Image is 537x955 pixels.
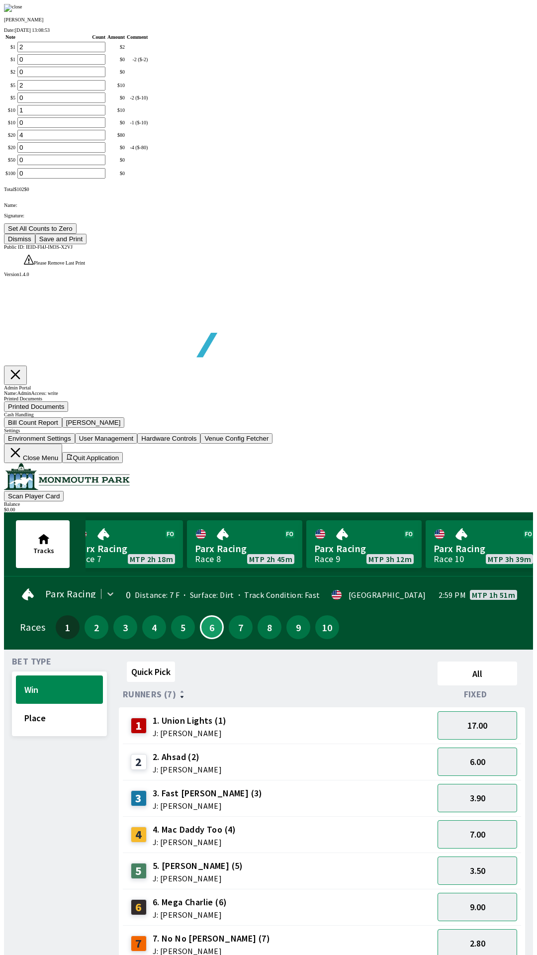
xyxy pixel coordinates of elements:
button: 3.50 [438,857,517,885]
div: $ 80 [107,132,125,138]
button: Printed Documents [4,401,68,412]
span: J: [PERSON_NAME] [153,947,270,955]
p: Name: [4,202,533,208]
span: $ 0 [24,187,29,192]
td: $ 20 [5,129,16,141]
div: Race 10 [434,555,464,563]
button: Hardware Controls [137,433,200,444]
button: Place [16,704,103,732]
button: 8 [258,615,281,639]
span: $ 102 [14,187,24,192]
button: Scan Player Card [4,491,64,501]
td: $ 100 [5,168,16,179]
th: Count [17,34,106,40]
button: 1 [56,615,80,639]
span: 1 [58,624,77,631]
p: [PERSON_NAME] [4,17,533,22]
td: $ 10 [5,104,16,116]
th: Amount [107,34,125,40]
span: 1. Union Lights (1) [153,714,227,727]
span: Parx Racing [76,542,175,555]
button: 7 [229,615,253,639]
span: Parx Racing [314,542,414,555]
button: Win [16,675,103,704]
span: MTP 1h 51m [472,591,515,599]
button: Close Menu [4,444,62,463]
div: 5 [131,863,147,879]
span: 2:59 PM [439,591,466,599]
span: 9.00 [470,901,485,913]
span: J: [PERSON_NAME] [153,911,227,919]
a: Parx RacingRace 9MTP 3h 12m [306,520,422,568]
td: $ 1 [5,54,16,65]
div: Total [4,187,533,192]
div: 0 [123,591,131,599]
span: Tracks [33,546,54,555]
span: 3 [116,624,135,631]
span: 2 [87,624,106,631]
button: All [438,662,517,685]
div: Runners (7) [123,689,434,699]
div: $ 0 [107,145,125,150]
div: $ 0 [107,69,125,75]
button: Bill Count Report [4,417,62,428]
span: Distance: 7 F [135,590,179,600]
span: MTP 2h 45m [249,555,292,563]
button: Quick Pick [127,662,175,682]
span: 2. Ahsad (2) [153,751,222,764]
span: 6.00 [470,756,485,767]
div: Settings [4,428,533,433]
span: Win [24,684,94,695]
div: -4 ($-80) [127,145,148,150]
div: $ 2 [107,44,125,50]
span: All [442,668,513,679]
button: Save and Print [35,234,87,244]
button: 2 [85,615,108,639]
button: 3 [113,615,137,639]
button: Quit Application [62,452,123,463]
button: 6.00 [438,748,517,776]
div: -2 ($-2) [127,57,148,62]
button: [PERSON_NAME] [62,417,125,428]
span: Runners (7) [123,690,176,698]
span: Parx Racing [45,590,96,598]
div: -2 ($-10) [127,95,148,100]
span: 4. Mac Daddy Too (4) [153,823,236,836]
span: 3.50 [470,865,485,876]
button: 5 [171,615,195,639]
td: $ 20 [5,142,16,153]
div: $ 0 [107,171,125,176]
span: Bet Type [12,658,51,666]
img: venue logo [4,463,130,490]
button: Tracks [16,520,70,568]
td: $ 5 [5,92,16,103]
span: MTP 2h 18m [130,555,173,563]
span: MTP 3h 12m [368,555,412,563]
span: Track Condition: Fast [234,590,320,600]
span: J: [PERSON_NAME] [153,729,227,737]
div: $ 0 [107,57,125,62]
div: 2 [131,754,147,770]
button: 4 [142,615,166,639]
div: $ 0 [107,95,125,100]
a: Parx RacingRace 7MTP 2h 18m [68,520,183,568]
button: 9 [286,615,310,639]
div: Race 7 [76,555,101,563]
span: 8 [260,624,279,631]
div: $ 10 [107,83,125,88]
div: $ 0 [107,157,125,163]
div: 1 [131,718,147,734]
span: Quick Pick [131,666,171,677]
div: 6 [131,899,147,915]
a: Parx RacingRace 8MTP 2h 45m [187,520,302,568]
td: $ 5 [5,80,16,91]
span: Please Remove Last Print [34,260,85,266]
div: $ 0.00 [4,507,533,512]
span: 7. No No [PERSON_NAME] (7) [153,932,270,945]
span: 5. [PERSON_NAME] (5) [153,859,243,872]
button: Dismiss [4,234,35,244]
span: Place [24,712,94,724]
td: $ 10 [5,117,16,128]
img: global tote logo [27,277,312,382]
div: Cash Handling [4,412,533,417]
